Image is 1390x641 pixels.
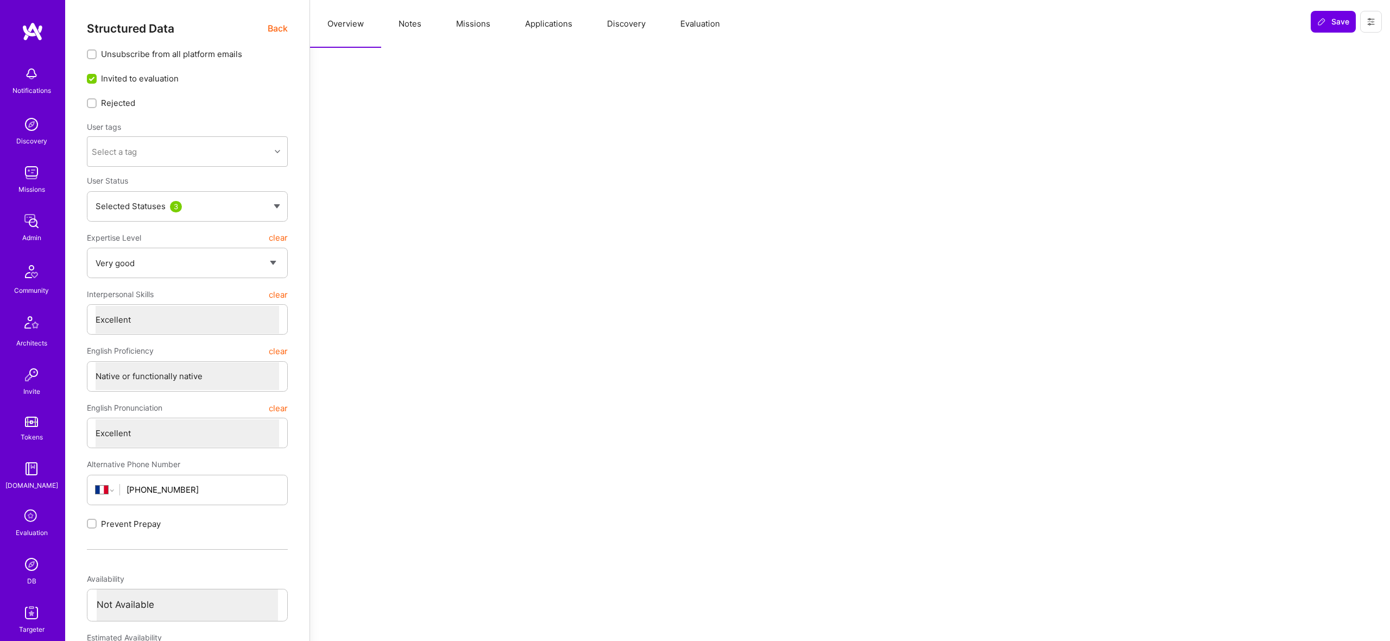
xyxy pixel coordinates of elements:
[21,602,42,624] img: Skill Targeter
[101,518,161,530] span: Prevent Prepay
[21,458,42,480] img: guide book
[27,575,36,587] div: DB
[21,114,42,135] img: discovery
[16,337,47,349] div: Architects
[5,480,58,491] div: [DOMAIN_NAME]
[21,162,42,184] img: teamwork
[1311,11,1356,33] button: Save
[87,460,180,469] span: Alternative Phone Number
[18,184,45,195] div: Missions
[274,204,280,209] img: caret
[18,311,45,337] img: Architects
[269,398,288,418] button: clear
[16,135,47,147] div: Discovery
[170,201,182,212] div: 3
[21,364,42,386] img: Invite
[21,554,42,575] img: Admin Search
[268,22,288,35] span: Back
[14,285,49,296] div: Community
[269,285,288,304] button: clear
[87,285,154,304] span: Interpersonal Skills
[21,63,42,85] img: bell
[87,569,288,589] div: Availability
[269,341,288,361] button: clear
[19,624,45,635] div: Targeter
[101,73,179,84] span: Invited to evaluation
[87,176,128,185] span: User Status
[275,149,280,154] i: icon Chevron
[18,259,45,285] img: Community
[87,341,154,361] span: English Proficiency
[21,506,42,527] i: icon SelectionTeam
[127,476,279,504] input: +1 (000) 000-0000
[22,22,43,41] img: logo
[21,210,42,232] img: admin teamwork
[92,146,137,158] div: Select a tag
[16,527,48,538] div: Evaluation
[87,398,162,418] span: English Pronunciation
[87,228,141,248] span: Expertise Level
[87,22,174,35] span: Structured Data
[21,431,43,443] div: Tokens
[12,85,51,96] div: Notifications
[23,386,40,397] div: Invite
[22,232,41,243] div: Admin
[101,48,242,60] span: Unsubscribe from all platform emails
[101,97,135,109] span: Rejected
[25,417,38,427] img: tokens
[1317,16,1349,27] span: Save
[96,201,166,211] span: Selected Statuses
[269,228,288,248] button: clear
[87,122,121,132] label: User tags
